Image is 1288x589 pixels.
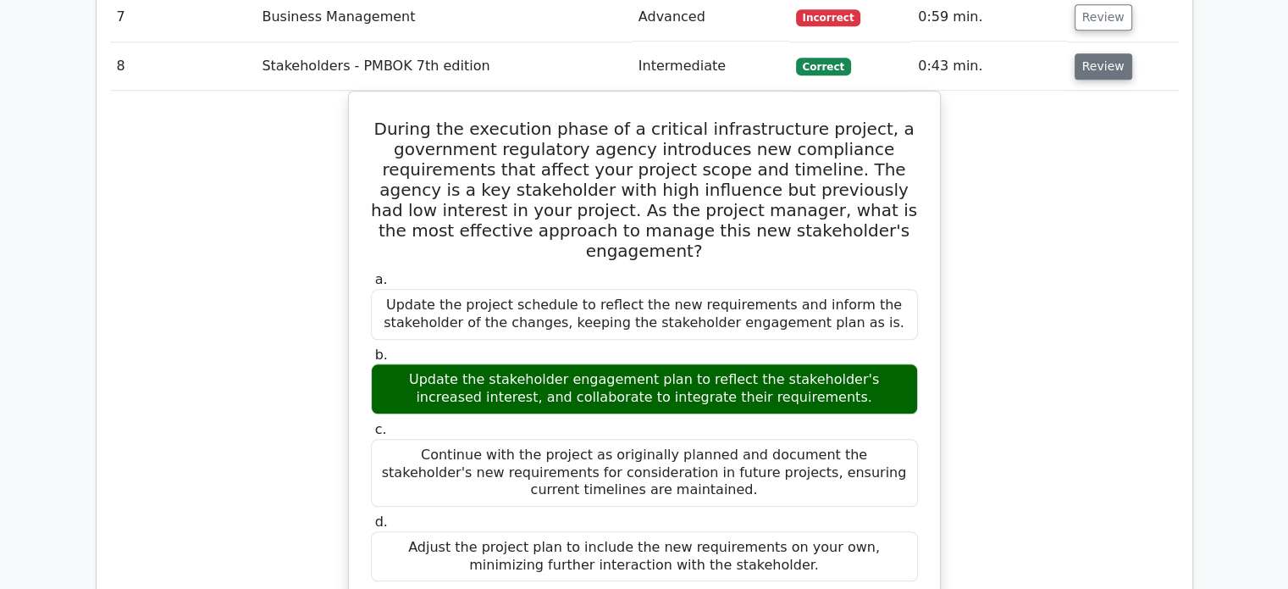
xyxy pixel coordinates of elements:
button: Review [1075,53,1132,80]
td: Stakeholders - PMBOK 7th edition [255,42,631,91]
div: Update the project schedule to reflect the new requirements and inform the stakeholder of the cha... [371,289,918,340]
div: Adjust the project plan to include the new requirements on your own, minimizing further interacti... [371,531,918,582]
div: Continue with the project as originally planned and document the stakeholder's new requirements f... [371,439,918,507]
span: c. [375,421,387,437]
div: Update the stakeholder engagement plan to reflect the stakeholder's increased interest, and colla... [371,364,918,414]
td: Intermediate [632,42,789,91]
span: a. [375,271,388,287]
button: Review [1075,4,1132,31]
span: d. [375,514,388,530]
span: Correct [796,58,851,75]
span: Incorrect [796,9,861,26]
span: b. [375,347,388,363]
td: 0:43 min. [911,42,1067,91]
h5: During the execution phase of a critical infrastructure project, a government regulatory agency i... [369,119,920,261]
td: 8 [110,42,256,91]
